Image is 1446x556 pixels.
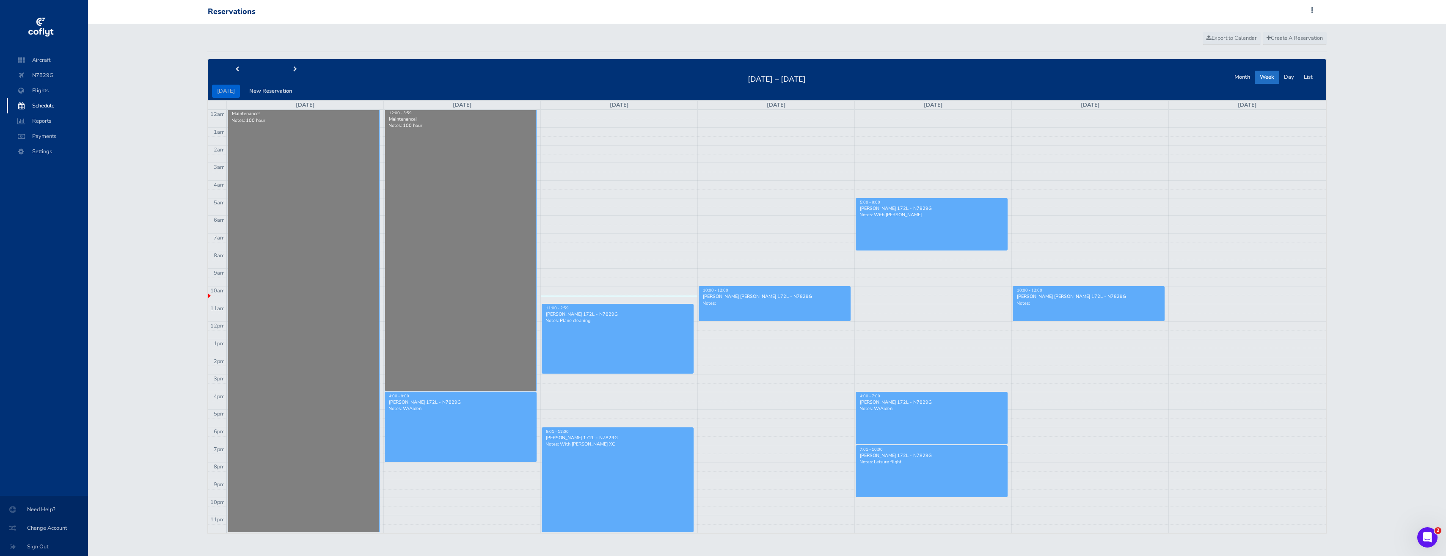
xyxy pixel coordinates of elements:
[214,375,225,383] span: 3pm
[266,63,325,76] button: next
[388,399,533,405] div: [PERSON_NAME] 172L - N7829G
[15,83,80,98] span: Flights
[214,234,225,242] span: 7am
[703,288,728,293] span: 10:00 - 12:00
[1267,34,1323,42] span: Create A Reservation
[214,199,225,206] span: 5am
[244,85,297,98] button: New Reservation
[1017,288,1042,293] span: 10:00 - 12:00
[860,447,883,452] span: 7:01 - 10:00
[859,459,1004,465] p: Notes: Leisure flight
[210,516,225,523] span: 11pm
[231,117,376,124] p: Notes: 100 hour
[453,101,472,109] a: [DATE]
[27,15,55,40] img: coflyt logo
[210,305,225,312] span: 11am
[214,393,225,400] span: 4pm
[924,101,943,109] a: [DATE]
[859,212,1004,218] p: Notes: With [PERSON_NAME]
[389,110,412,116] span: 12:00 - 3:59
[1263,32,1327,45] a: Create A Reservation
[15,52,80,68] span: Aircraft
[546,306,569,311] span: 11:00 - 2:59
[743,72,811,84] h2: [DATE] – [DATE]
[214,252,225,259] span: 8am
[15,68,80,83] span: N7829G
[1255,71,1279,84] button: Week
[610,101,629,109] a: [DATE]
[1417,527,1438,548] iframe: Intercom live chat
[214,128,225,136] span: 1am
[214,340,225,347] span: 1pm
[1016,293,1161,300] div: [PERSON_NAME] [PERSON_NAME] 172L - N7829G
[1206,34,1257,42] span: Export to Calendar
[1299,71,1318,84] button: List
[545,441,690,447] p: Notes: With [PERSON_NAME] XC
[1016,300,1161,306] p: Notes:
[214,146,225,154] span: 2am
[212,85,240,98] button: [DATE]
[545,311,690,317] div: [PERSON_NAME] 172L - N7829G
[388,122,533,129] p: Notes: 100 hour
[15,129,80,144] span: Payments
[214,463,225,471] span: 8pm
[15,113,80,129] span: Reports
[214,216,225,224] span: 6am
[546,429,569,434] span: 6:01 - 12:00
[1238,101,1257,109] a: [DATE]
[10,520,78,536] span: Change Account
[10,539,78,554] span: Sign Out
[208,63,266,76] button: prev
[859,205,1004,212] div: [PERSON_NAME] 172L - N7829G
[859,399,1004,405] div: [PERSON_NAME] 172L - N7829G
[767,101,786,109] a: [DATE]
[214,181,225,189] span: 4am
[15,144,80,159] span: Settings
[1203,32,1261,45] a: Export to Calendar
[214,410,225,418] span: 5pm
[388,116,533,122] div: Maintenance!
[859,405,1004,412] p: Notes: W/Aiden
[389,394,409,399] span: 4:00 - 8:00
[1435,527,1441,534] span: 2
[1229,71,1255,84] button: Month
[214,428,225,435] span: 6pm
[15,98,80,113] span: Schedule
[210,110,225,118] span: 12am
[214,481,225,488] span: 9pm
[208,7,256,17] div: Reservations
[214,446,225,453] span: 7pm
[1279,71,1299,84] button: Day
[702,293,847,300] div: [PERSON_NAME] [PERSON_NAME] 172L - N7829G
[860,200,880,205] span: 5:00 - 8:00
[214,269,225,277] span: 9am
[210,287,225,295] span: 10am
[210,322,225,330] span: 12pm
[859,452,1004,459] div: [PERSON_NAME] 172L - N7829G
[545,317,690,324] p: Notes: Plane cleaning
[545,435,690,441] div: [PERSON_NAME] 172L - N7829G
[388,405,533,412] p: Notes: W/Aiden
[296,101,315,109] a: [DATE]
[214,358,225,365] span: 2pm
[860,394,880,399] span: 4:00 - 7:00
[231,110,376,117] div: Maintenance!
[702,300,847,306] p: Notes:
[10,502,78,517] span: Need Help?
[1081,101,1100,109] a: [DATE]
[210,498,225,506] span: 10pm
[214,163,225,171] span: 3am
